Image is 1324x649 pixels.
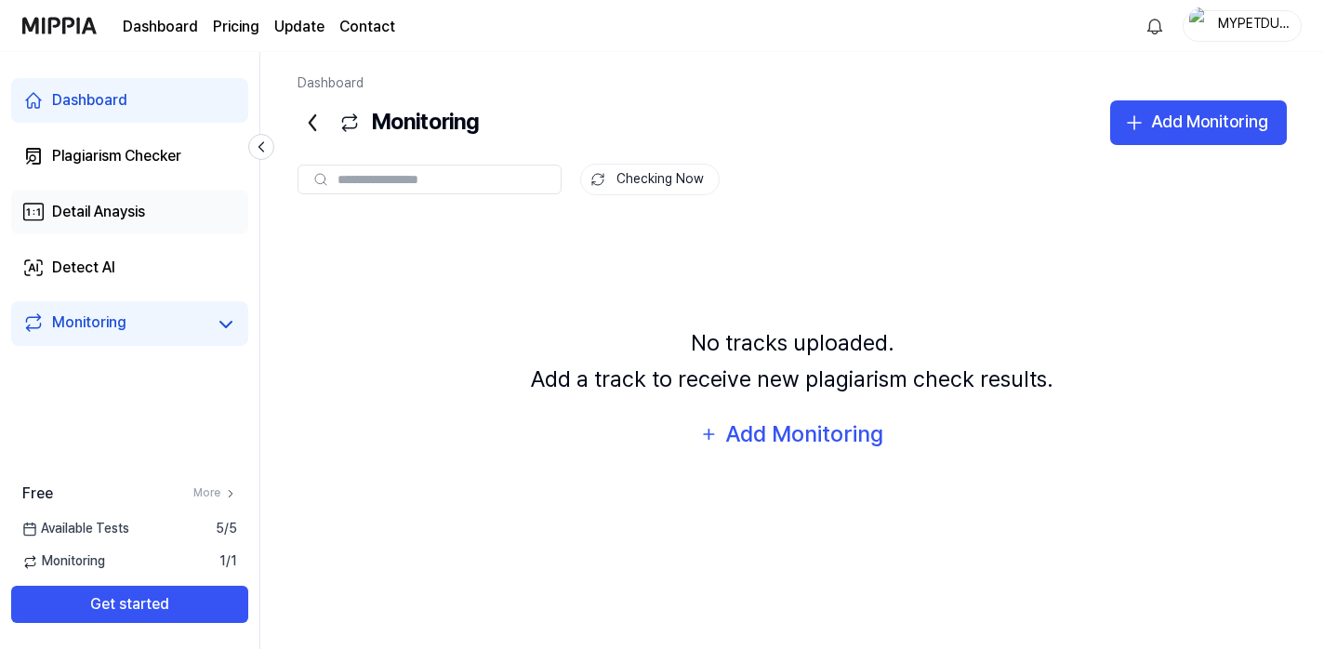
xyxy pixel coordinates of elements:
[11,134,248,179] a: Plagiarism Checker
[11,245,248,290] a: Detect AI
[123,16,198,38] a: Dashboard
[52,257,115,279] div: Detect AI
[11,190,248,234] a: Detail Anaysis
[1217,15,1290,35] div: MYPETDUCK
[219,552,237,571] span: 1 / 1
[193,485,237,501] a: More
[11,78,248,123] a: Dashboard
[580,164,720,195] button: Checking Now
[339,16,395,38] a: Contact
[52,145,181,167] div: Plagiarism Checker
[1189,7,1211,45] img: profile
[22,552,105,571] span: Monitoring
[1110,100,1287,145] button: Add Monitoring
[1183,10,1302,42] button: profileMYPETDUCK
[688,412,896,457] button: Add Monitoring
[216,520,237,538] span: 5 / 5
[213,16,259,38] a: Pricing
[52,89,127,112] div: Dashboard
[1144,15,1166,37] img: 알림
[298,75,364,90] a: Dashboard
[22,311,207,338] a: Monitoring
[52,311,126,338] div: Monitoring
[531,325,1053,397] div: No tracks uploaded. Add a track to receive new plagiarism check results.
[22,483,53,505] span: Free
[274,16,324,38] a: Update
[298,100,479,145] div: Monitoring
[11,586,248,623] button: Get started
[1151,109,1268,136] div: Add Monitoring
[52,201,145,223] div: Detail Anaysis
[22,520,129,538] span: Available Tests
[724,417,885,452] div: Add Monitoring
